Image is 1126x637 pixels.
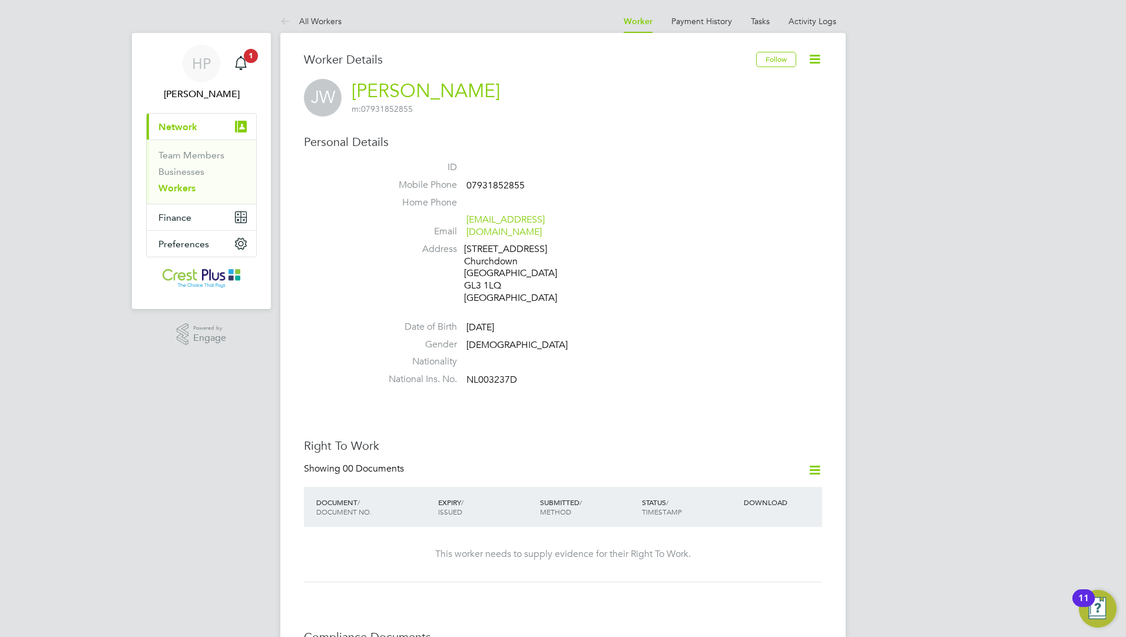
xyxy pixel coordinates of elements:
span: JW [304,79,342,117]
span: / [666,497,668,507]
a: Team Members [158,150,224,161]
span: Finance [158,212,191,223]
div: Showing [304,463,406,475]
a: 1 [229,45,253,82]
a: Go to home page [146,269,257,288]
h3: Personal Details [304,134,822,150]
span: [DATE] [466,321,494,333]
span: Holly Price [146,87,257,101]
span: Network [158,121,197,132]
a: [EMAIL_ADDRESS][DOMAIN_NAME] [466,214,545,238]
a: Workers [158,183,196,194]
h3: Worker Details [304,52,756,67]
span: / [357,497,360,507]
a: All Workers [280,16,342,26]
div: SUBMITTED [537,492,639,522]
div: 11 [1078,598,1089,613]
span: HP [192,56,211,71]
span: / [579,497,582,507]
button: Follow [756,52,796,67]
div: DOWNLOAD [741,492,822,513]
span: [DEMOGRAPHIC_DATA] [466,339,568,351]
a: Payment History [671,16,732,26]
span: 07931852855 [352,104,413,114]
div: This worker needs to supply evidence for their Right To Work. [316,548,810,560]
span: / [461,497,463,507]
button: Open Resource Center, 11 new notifications [1079,590,1117,628]
label: Address [375,243,457,256]
label: Mobile Phone [375,179,457,191]
h3: Right To Work [304,438,822,453]
label: National Ins. No. [375,373,457,386]
span: DOCUMENT NO. [316,507,372,516]
span: ISSUED [438,507,462,516]
span: TIMESTAMP [642,507,682,516]
a: HP[PERSON_NAME] [146,45,257,101]
span: Powered by [193,323,226,333]
span: METHOD [540,507,571,516]
span: Engage [193,333,226,343]
div: Network [147,140,256,204]
label: Nationality [375,356,457,368]
a: Businesses [158,166,204,177]
span: 07931852855 [466,180,525,191]
button: Network [147,114,256,140]
a: [PERSON_NAME] [352,79,500,102]
span: m: [352,104,361,114]
label: ID [375,161,457,174]
span: 00 Documents [343,463,404,475]
label: Date of Birth [375,321,457,333]
label: Email [375,225,457,238]
div: EXPIRY [435,492,537,522]
a: Powered byEngage [177,323,227,346]
a: Worker [624,16,653,26]
div: STATUS [639,492,741,522]
button: Preferences [147,231,256,257]
div: DOCUMENT [313,492,435,522]
a: Activity Logs [789,16,836,26]
a: Tasks [751,16,770,26]
span: NL003237D [466,374,517,386]
div: [STREET_ADDRESS] Churchdown [GEOGRAPHIC_DATA] GL3 1LQ [GEOGRAPHIC_DATA] [464,243,576,304]
img: crestplusoperations-logo-retina.png [163,269,241,288]
button: Finance [147,204,256,230]
label: Home Phone [375,197,457,209]
nav: Main navigation [132,33,271,309]
label: Gender [375,339,457,351]
span: Preferences [158,238,209,250]
span: 1 [244,49,258,63]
